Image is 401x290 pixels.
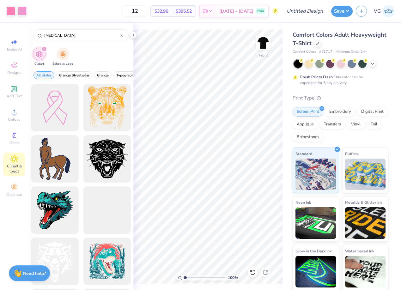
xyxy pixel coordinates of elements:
[56,71,92,79] button: filter button
[59,51,66,58] img: School's Logo Image
[7,70,21,75] span: Designs
[345,199,382,206] span: Metallic & Glitter Ink
[357,107,388,117] div: Digital Print
[23,270,46,276] strong: Need help?
[295,256,336,287] img: Glow in the Dark Ink
[97,73,109,78] span: Grunge
[367,120,381,129] div: Foil
[293,31,386,47] span: Comfort Colors Adult Heavyweight T-Shirt
[345,150,358,157] span: Puff Ink
[44,32,120,39] input: Try "Stars"
[382,5,395,17] img: Valerie Gavioli
[345,159,386,190] img: Puff Ink
[320,120,345,129] div: Transfers
[123,5,147,17] input: – –
[300,75,334,80] strong: Fresh Prints Flash:
[33,48,46,66] div: filter for Clipart
[293,94,388,102] div: Print Type
[293,107,323,117] div: Screen Print
[282,5,328,17] input: Untitled Design
[36,73,52,78] span: All Styles
[52,48,73,66] div: filter for School's Logo
[295,159,336,190] img: Standard
[257,37,270,49] img: Front
[259,52,268,58] div: Front
[345,256,386,287] img: Water based Ink
[7,192,22,197] span: Decorate
[319,49,332,55] span: # C1717
[295,199,311,206] span: Neon Ink
[257,9,264,13] span: FREE
[228,275,238,281] span: 100 %
[374,8,381,15] span: VG
[52,62,73,66] span: School's Logo
[293,132,323,142] div: Rhinestones
[59,73,89,78] span: Grunge Streetwear
[116,73,136,78] span: Typography
[36,51,43,58] img: Clipart Image
[94,71,112,79] button: filter button
[3,164,25,174] span: Clipart & logos
[176,8,192,15] span: $395.52
[345,248,374,254] span: Water based Ink
[33,48,46,66] button: filter button
[295,150,312,157] span: Standard
[345,207,386,239] img: Metallic & Glitter Ink
[113,71,138,79] button: filter button
[9,140,19,145] span: Greek
[325,107,355,117] div: Embroidery
[7,94,22,99] span: Add Text
[293,120,318,129] div: Applique
[331,6,353,17] button: Save
[7,47,22,52] span: Image AI
[33,71,54,79] button: filter button
[374,5,395,17] a: VG
[34,62,44,66] span: Clipart
[347,120,365,129] div: Vinyl
[8,117,21,122] span: Upload
[336,49,367,55] span: Minimum Order: 24 +
[155,8,168,15] span: $32.96
[295,207,336,239] img: Neon Ink
[52,48,73,66] button: filter button
[293,49,316,55] span: Comfort Colors
[295,248,331,254] span: Glow in the Dark Ink
[300,74,378,86] div: This color can be expedited for 5 day delivery.
[219,8,253,15] span: [DATE] - [DATE]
